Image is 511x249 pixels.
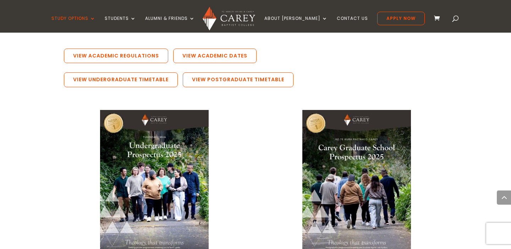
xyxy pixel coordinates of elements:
a: Students [105,16,136,33]
a: Alumni & Friends [145,16,195,33]
a: View Academic Dates [173,49,257,63]
a: Apply Now [377,12,425,25]
img: Carey Baptist College [203,7,255,31]
a: View Postgraduate Timetable [183,72,293,87]
a: Study Options [51,16,95,33]
a: View Academic Regulations [64,49,168,63]
a: About [PERSON_NAME] [264,16,328,33]
a: View Undergraduate Timetable [64,72,178,87]
a: Contact Us [337,16,368,33]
